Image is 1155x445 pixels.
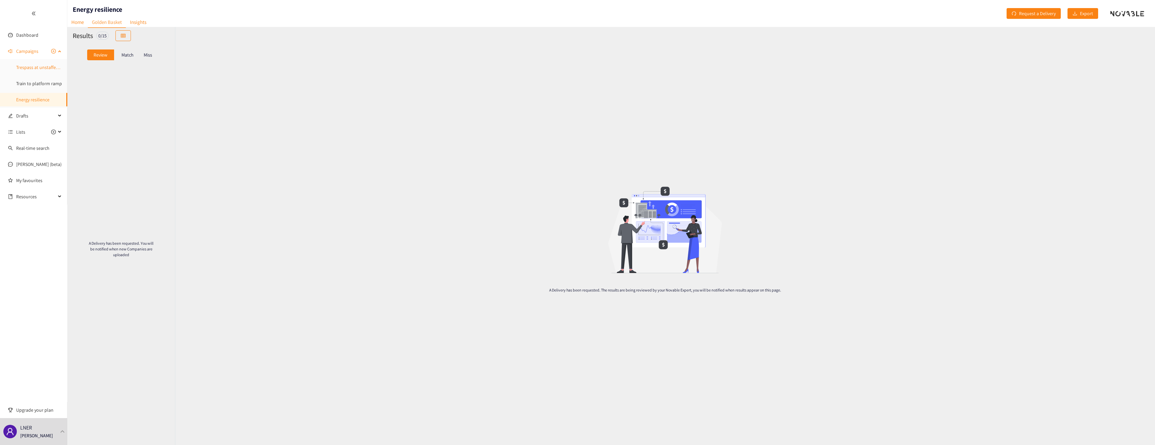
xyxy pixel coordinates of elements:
[8,194,13,199] span: book
[1019,10,1056,17] span: Request a Delivery
[67,17,88,27] a: Home
[121,52,134,58] p: Match
[16,32,38,38] a: Dashboard
[126,17,150,27] a: Insights
[16,80,62,87] a: Train to platform ramp
[1073,11,1077,16] span: download
[144,52,152,58] p: Miss
[1121,413,1155,445] iframe: Chat Widget
[6,427,14,436] span: user
[51,49,56,54] span: plus-circle
[20,423,32,432] p: LNER
[89,240,153,258] p: A Delivery has been requested. You will be notified when new Companies are uploaded
[375,287,955,293] p: A Delivery has been requested. The results are being reviewed by your Novable Expert, you will be...
[1012,11,1016,16] span: redo
[31,11,36,16] span: double-left
[8,49,13,54] span: sound
[8,408,13,412] span: trophy
[16,174,62,187] a: My favourites
[94,52,107,58] p: Review
[73,31,93,40] h2: Results
[16,109,56,123] span: Drafts
[16,161,62,167] a: [PERSON_NAME] (beta)
[73,5,122,14] h1: Energy resilience
[51,130,56,134] span: plus-circle
[115,30,131,41] button: table
[121,33,126,39] span: table
[8,113,13,118] span: edit
[16,44,38,58] span: Campaigns
[16,97,49,103] a: Energy resilience
[8,130,13,134] span: unordered-list
[16,403,62,417] span: Upgrade your plan
[16,145,49,151] a: Real-time search
[20,432,53,439] p: [PERSON_NAME]
[88,17,126,28] a: Golden Basket
[1007,8,1061,19] button: redoRequest a Delivery
[16,190,56,203] span: Resources
[96,32,109,40] div: 0 / 15
[16,64,76,70] a: Trespass at unstaffed stations
[1080,10,1093,17] span: Export
[1067,8,1098,19] button: downloadExport
[16,125,25,139] span: Lists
